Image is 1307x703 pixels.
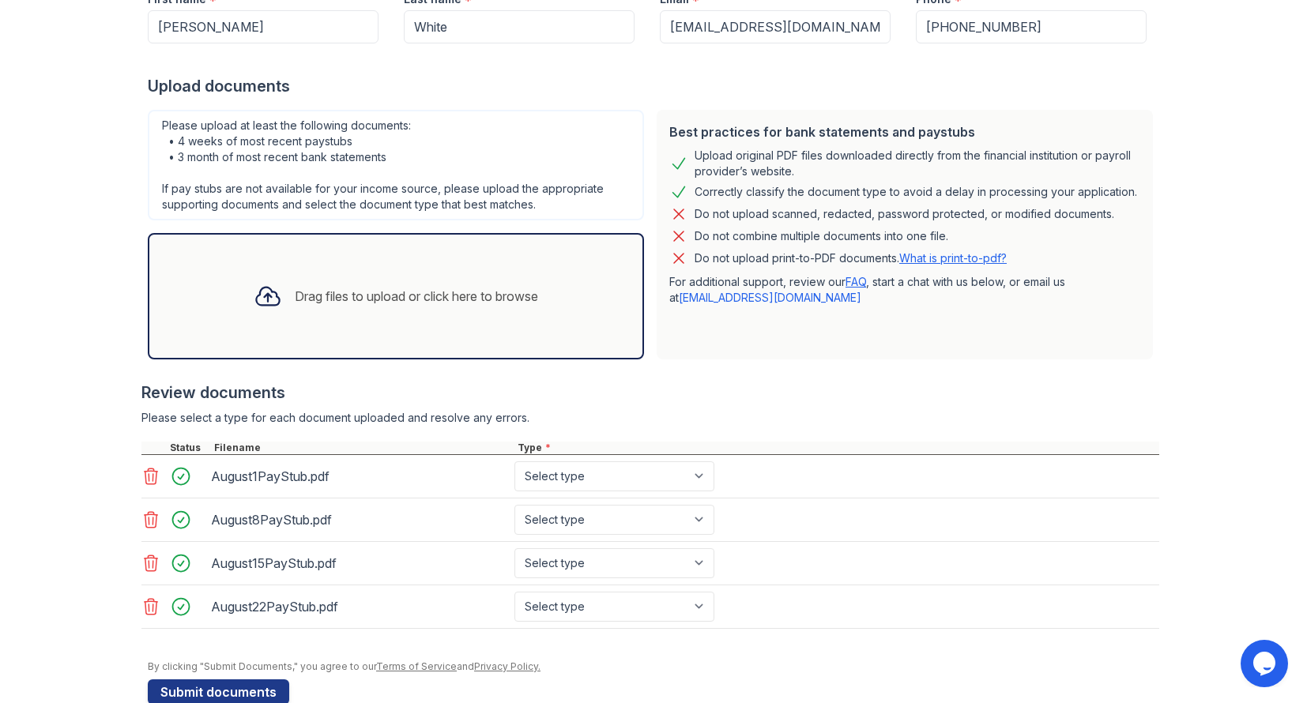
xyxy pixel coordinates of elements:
[167,442,211,454] div: Status
[514,442,1159,454] div: Type
[474,660,541,672] a: Privacy Policy.
[148,660,1159,673] div: By clicking "Submit Documents," you agree to our and
[679,291,861,304] a: [EMAIL_ADDRESS][DOMAIN_NAME]
[669,274,1140,306] p: For additional support, review our , start a chat with us below, or email us at
[148,75,1159,97] div: Upload documents
[846,275,866,288] a: FAQ
[211,464,508,489] div: August1PayStub.pdf
[211,551,508,576] div: August15PayStub.pdf
[211,594,508,619] div: August22PayStub.pdf
[141,382,1159,404] div: Review documents
[669,122,1140,141] div: Best practices for bank statements and paystubs
[695,182,1137,201] div: Correctly classify the document type to avoid a delay in processing your application.
[295,287,538,306] div: Drag files to upload or click here to browse
[695,148,1140,179] div: Upload original PDF files downloaded directly from the financial institution or payroll provider’...
[148,110,644,220] div: Please upload at least the following documents: • 4 weeks of most recent paystubs • 3 month of mo...
[211,442,514,454] div: Filename
[376,660,457,672] a: Terms of Service
[899,251,1007,265] a: What is print-to-pdf?
[141,410,1159,426] div: Please select a type for each document uploaded and resolve any errors.
[695,250,1007,266] p: Do not upload print-to-PDF documents.
[695,205,1114,224] div: Do not upload scanned, redacted, password protected, or modified documents.
[211,507,508,532] div: August8PayStub.pdf
[695,227,948,246] div: Do not combine multiple documents into one file.
[1241,640,1291,687] iframe: chat widget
